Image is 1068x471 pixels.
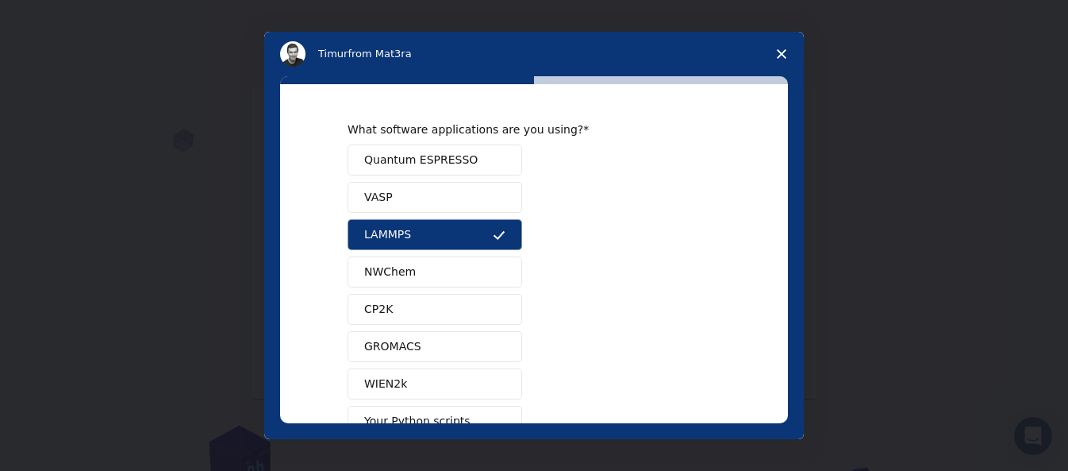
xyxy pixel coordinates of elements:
[348,294,522,325] button: CP2K
[364,226,411,243] span: LAMMPS
[348,182,522,213] button: VASP
[364,189,393,206] span: VASP
[364,338,421,355] span: GROMACS
[348,331,522,362] button: GROMACS
[759,32,804,76] span: Close survey
[364,152,478,168] span: Quantum ESPRESSO
[364,413,471,430] span: Your Python scripts
[348,48,411,60] span: from Mat3ra
[348,406,522,437] button: Your Python scripts
[364,376,407,392] span: WIEN2k
[32,11,89,25] span: Support
[364,301,393,318] span: CP2K
[348,257,522,288] button: NWChem
[364,264,416,280] span: NWChem
[280,41,305,67] img: Profile image for Timur
[318,48,348,60] span: Timur
[348,145,522,176] button: Quantum ESPRESSO
[348,122,697,137] div: What software applications are you using?
[348,219,522,250] button: LAMMPS
[348,369,522,400] button: WIEN2k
